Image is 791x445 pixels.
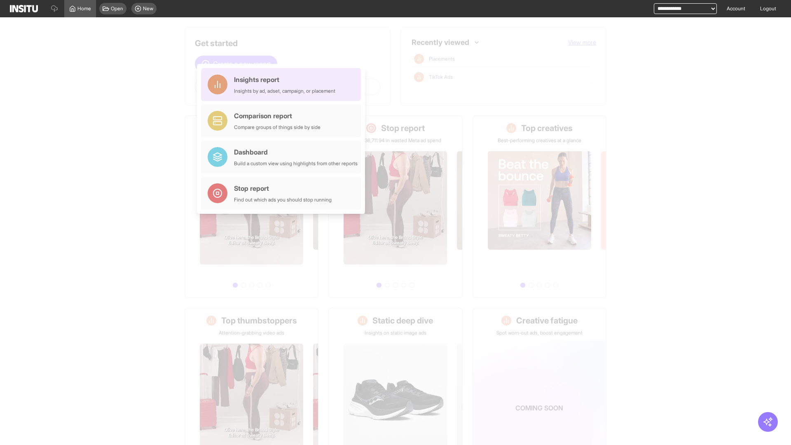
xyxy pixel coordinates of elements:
[234,75,335,84] div: Insights report
[234,124,321,131] div: Compare groups of things side by side
[143,5,153,12] span: New
[234,88,335,94] div: Insights by ad, adset, campaign, or placement
[77,5,91,12] span: Home
[111,5,123,12] span: Open
[234,197,332,203] div: Find out which ads you should stop running
[10,5,38,12] img: Logo
[234,147,358,157] div: Dashboard
[234,111,321,121] div: Comparison report
[234,160,358,167] div: Build a custom view using highlights from other reports
[234,183,332,193] div: Stop report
